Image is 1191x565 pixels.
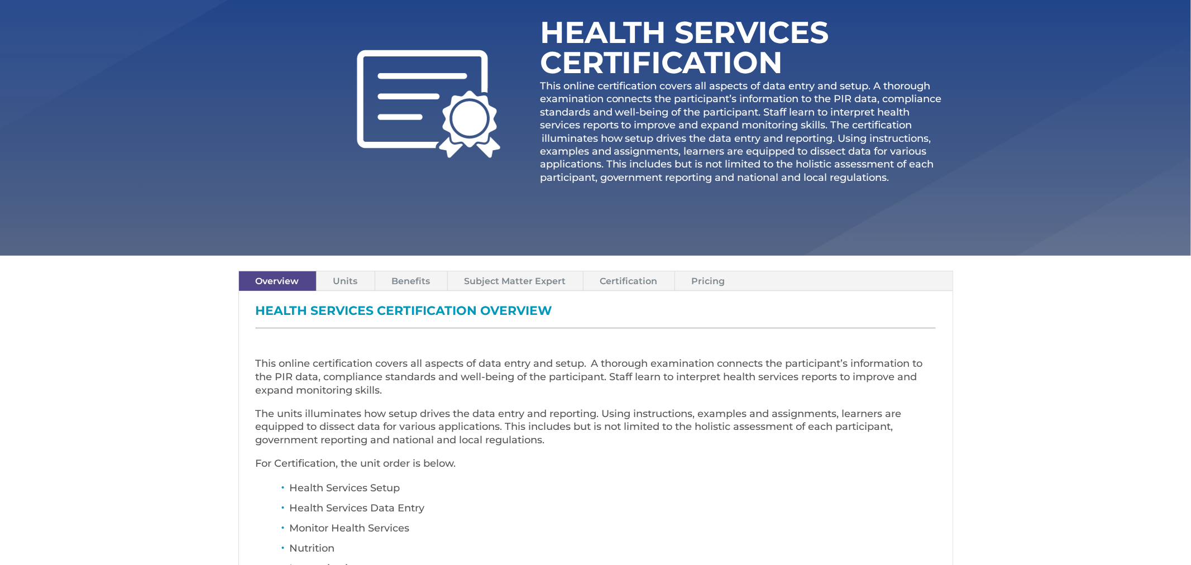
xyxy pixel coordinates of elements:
p: This online certification covers all aspects of data entry and setup. A thorough examination conn... [256,357,936,407]
a: Subject Matter Expert [448,271,583,291]
a: Benefits [375,271,447,291]
h1: Health Services Certification [540,17,836,83]
a: Overview [239,271,316,291]
li: Monitor Health Services [289,521,935,541]
li: Health Services Data Entry [289,501,935,521]
h3: Health Services Certification Overview [256,305,936,323]
a: Units [317,271,375,291]
p: For Certification, the unit order is below. [256,457,936,481]
a: Certification [583,271,675,291]
a: Pricing [675,271,742,291]
p: The units illuminates how setup drives the data entry and reporting. Using instructions, examples... [256,408,936,457]
span: This online certification covers all aspects of data entry and setup. A thorough examination conn... [540,80,942,184]
li: Nutrition [289,541,935,561]
li: Health Services Setup [289,481,935,501]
